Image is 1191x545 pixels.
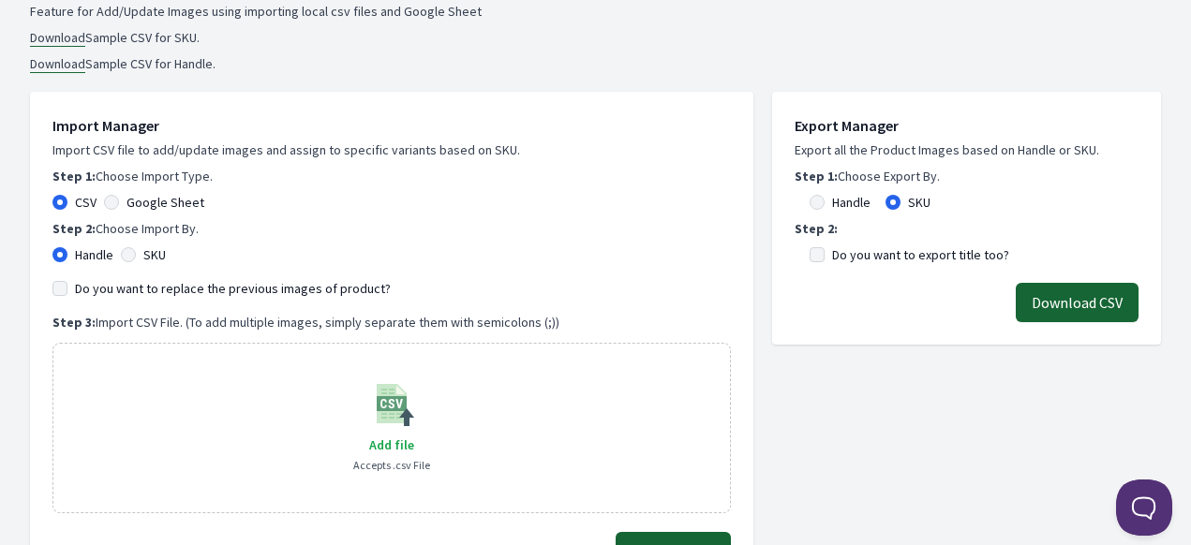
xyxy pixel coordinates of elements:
span: Add file [369,436,414,453]
label: SKU [143,245,166,264]
b: Step 1: [795,168,838,184]
iframe: Toggle Customer Support [1116,479,1172,536]
b: Step 3: [52,314,96,331]
b: Step 2: [795,220,838,237]
a: Download [30,29,85,47]
h1: Export Manager [795,114,1139,137]
label: CSV [75,193,97,212]
p: Choose Import By. [52,219,731,238]
p: Import CSV File. (To add multiple images, simply separate them with semicolons (;)) [52,313,731,331]
p: Import CSV file to add/update images and assign to specific variants based on SKU. [52,140,731,159]
h1: Import Manager [52,114,731,137]
b: Step 2: [52,220,96,237]
label: SKU [908,193,930,212]
p: Export all the Product Images based on Handle or SKU. [795,140,1139,159]
button: Download CSV [1016,283,1139,322]
label: Handle [75,245,113,264]
label: Google Sheet [127,193,204,212]
label: Do you want to replace the previous images of product? [75,279,391,298]
b: Step 1: [52,168,96,184]
p: Accepts .csv File [353,456,430,475]
a: Download [30,55,85,73]
p: Choose Import Type. [52,167,731,185]
li: Sample CSV for Handle. [30,54,1161,73]
li: Sample CSV for SKU. [30,28,1161,47]
p: Feature for Add/Update Images using importing local csv files and Google Sheet [30,2,1161,21]
label: Do you want to export title too? [832,245,1009,264]
label: Handle [832,193,871,212]
p: Choose Export By. [795,167,1139,185]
